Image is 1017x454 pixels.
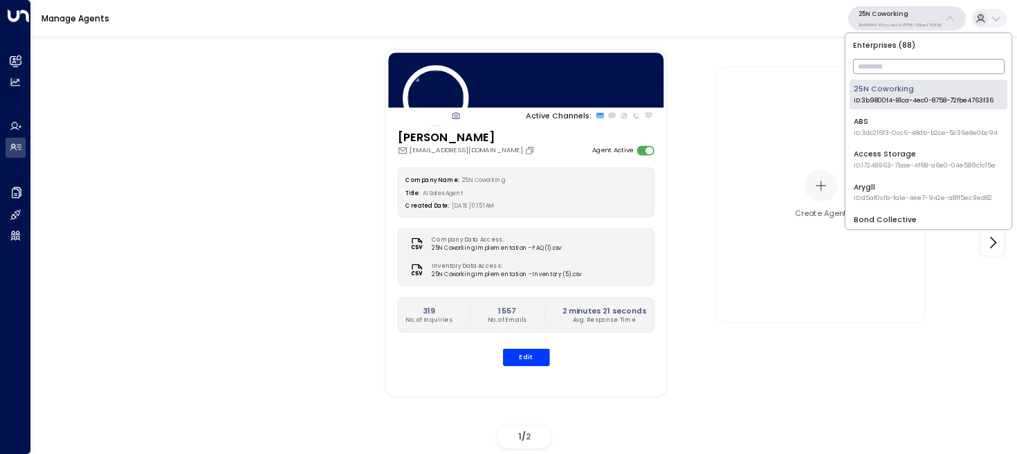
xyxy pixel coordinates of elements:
div: Create Agent [795,208,847,219]
span: 25N Coworking Implementation - Inventory (5).csv [432,271,581,279]
div: 25N Coworking [854,84,993,105]
h2: 319 [405,305,452,316]
span: ID: 3b9800f4-81ca-4ec0-8758-72fbe4763f36 [854,96,993,106]
p: 25N Coworking [859,10,942,18]
p: Enterprises ( 88 ) [850,37,1007,53]
button: Copy [524,145,537,155]
p: No. of Inquiries [405,316,452,325]
p: Active Channels: [526,110,592,121]
h2: 1557 [487,305,526,316]
span: 25N Coworking [461,176,504,183]
label: Inventory Data Access: [432,262,576,271]
span: 1 [518,430,522,442]
div: Bond Collective [854,215,1000,236]
button: 25N Coworking3b9800f4-81ca-4ec0-8758-72fbe4763f36 [848,6,966,30]
div: ABS [854,116,998,138]
div: [EMAIL_ADDRESS][DOMAIN_NAME] [397,145,537,155]
div: / [498,426,550,448]
p: No. of Emails [487,316,526,325]
label: Company Data Access: [432,236,556,244]
span: ID: 3dc2f6f3-0cc6-48db-b2ce-5c36e8e0bc94 [854,129,998,138]
h2: 2 minutes 21 seconds [562,305,646,316]
span: [DATE] 01:51 AM [452,202,495,210]
span: ID: d5af0cfb-fa1e-4ee7-942e-a8ff5ec9ed82 [854,194,992,203]
a: Manage Agents [42,12,109,24]
span: AI Sales Agent [423,189,464,197]
div: Arygll [854,182,992,203]
span: 2 [526,430,531,442]
label: Company Name: [405,176,459,183]
p: Avg. Response Time [562,316,646,325]
h3: [PERSON_NAME] [397,129,537,145]
span: 25N Coworking Implementation - FAQ (1).csv [432,244,561,253]
span: ID: 17248963-7bae-4f68-a6e0-04e589c1c15e [854,161,996,171]
p: 3b9800f4-81ca-4ec0-8758-72fbe4763f36 [859,22,942,28]
div: Access Storage [854,149,996,170]
button: Edit [502,349,549,366]
label: Title: [405,189,420,197]
label: Agent Active [592,145,632,155]
label: Created Date: [405,202,449,210]
img: 84_headshot.jpg [402,65,468,131]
